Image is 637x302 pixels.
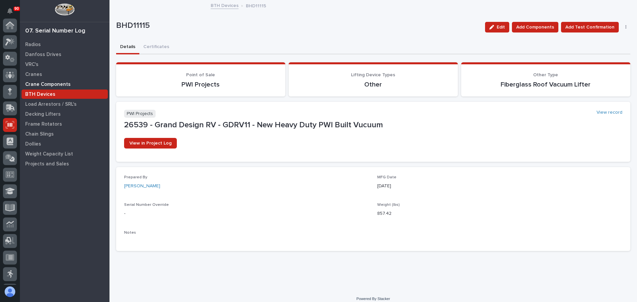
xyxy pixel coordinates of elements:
span: Add Test Confirmation [565,23,614,31]
p: VRC's [25,62,38,68]
button: Add Test Confirmation [561,22,619,32]
p: 26539 - Grand Design RV - GDRV11 - New Heavy Duty PWI Built Vucuum [124,120,622,130]
a: Radios [20,39,109,49]
a: Projects and Sales [20,159,109,169]
a: Crane Components [20,79,109,89]
a: Decking Lifters [20,109,109,119]
p: Chain Slings [25,131,54,137]
a: Danfoss Drives [20,49,109,59]
p: Decking Lifters [25,111,61,117]
span: Other Type [533,73,558,77]
button: Details [116,40,139,54]
span: Notes [124,231,136,235]
a: Load Arrestors / SRL's [20,99,109,109]
p: Crane Components [25,82,71,88]
div: 07. Serial Number Log [25,28,85,35]
p: 90 [15,6,19,11]
p: Radios [25,42,41,48]
a: Weight Capacity List [20,149,109,159]
a: Cranes [20,69,109,79]
div: Notifications90 [8,8,17,19]
span: Edit [497,24,505,30]
p: 857.42 [377,210,622,217]
button: Edit [485,22,509,32]
span: Prepared By [124,175,147,179]
p: Projects and Sales [25,161,69,167]
span: Serial Number Override [124,203,169,207]
a: Frame Rotators [20,119,109,129]
p: - [124,210,369,217]
p: BTH Devices [25,91,55,97]
span: Point of Sale [186,73,215,77]
a: BTH Devices [20,89,109,99]
p: Weight Capacity List [25,151,73,157]
a: View in Project Log [124,138,177,149]
button: Notifications [3,4,17,18]
img: Workspace Logo [55,3,74,16]
p: BHD11115 [116,21,480,30]
span: MFG Date [377,175,396,179]
p: [DATE] [377,183,622,190]
a: View record [597,110,622,115]
p: Dollies [25,141,41,147]
a: BTH Devices [211,1,239,9]
span: Lifting Device Types [351,73,395,77]
span: View in Project Log [129,141,172,146]
span: Weight (lbs) [377,203,400,207]
a: [PERSON_NAME] [124,183,160,190]
p: Load Arrestors / SRL's [25,101,77,107]
a: Dollies [20,139,109,149]
p: BHD11115 [246,2,266,9]
span: Add Components [516,23,554,31]
p: PWI Projects [124,81,277,89]
a: VRC's [20,59,109,69]
p: Other [297,81,450,89]
button: Certificates [139,40,173,54]
button: users-avatar [3,285,17,299]
p: PWI Projects [124,110,156,118]
button: Add Components [512,22,558,32]
a: Powered By Stacker [356,297,390,301]
a: Chain Slings [20,129,109,139]
p: Cranes [25,72,42,78]
p: Fiberglass Roof Vacuum Lifter [469,81,622,89]
p: Danfoss Drives [25,52,61,58]
p: Frame Rotators [25,121,62,127]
